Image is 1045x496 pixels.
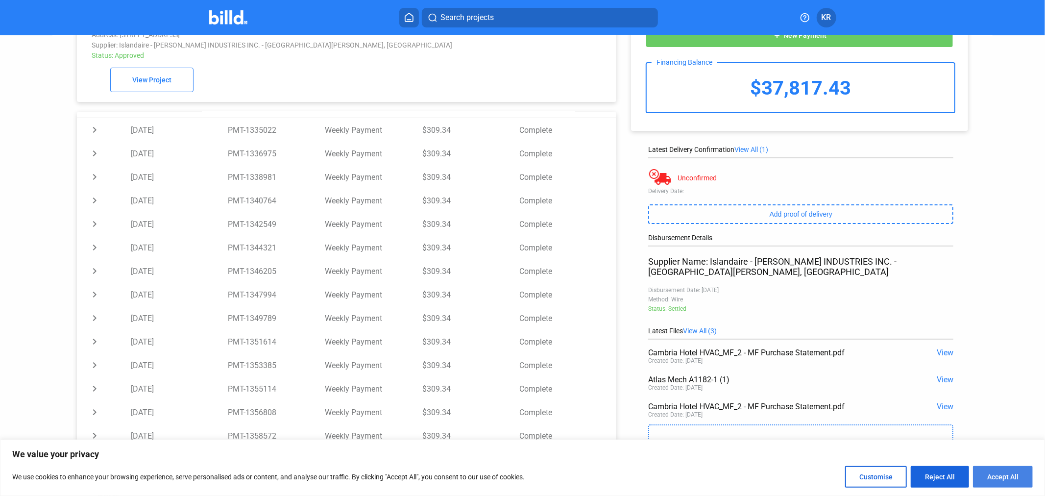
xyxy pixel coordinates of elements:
span: View Project [132,76,171,84]
td: $309.34 [422,142,519,165]
td: [DATE] [131,306,228,330]
td: Complete [519,353,616,377]
td: Weekly Payment [325,306,422,330]
td: Complete [519,142,616,165]
td: $309.34 [422,236,519,259]
td: [DATE] [131,330,228,353]
td: Complete [519,283,616,306]
div: Created Date: [DATE] [648,411,703,418]
button: Reject All [911,466,969,488]
td: $309.34 [422,189,519,212]
td: Weekly Payment [325,236,422,259]
div: Delivery Date: [648,188,953,195]
td: PMT-1353385 [228,353,325,377]
div: Created Date: [DATE] [648,357,703,364]
td: PMT-1347994 [228,283,325,306]
span: New Payment [783,32,826,40]
div: Disbursement Date: [DATE] [648,287,953,294]
td: Weekly Payment [325,330,422,353]
div: Latest Delivery Confirmation [648,146,953,153]
div: Atlas Mech A1182-1 (1) [648,375,892,384]
td: Complete [519,165,616,189]
span: KR [822,12,831,24]
button: Customise [845,466,907,488]
div: Unconfirmed [678,174,717,182]
td: PMT-1344321 [228,236,325,259]
td: Weekly Payment [325,283,422,306]
div: Status: Approved [92,51,500,59]
span: Search projects [440,12,494,24]
td: Weekly Payment [325,189,422,212]
td: Complete [519,424,616,447]
td: Complete [519,330,616,353]
div: Disbursement Details [648,234,953,242]
div: Created Date: [DATE] [648,384,703,391]
td: [DATE] [131,283,228,306]
div: Cambria Hotel HVAC_MF_2 - MF Purchase Statement.pdf [648,402,892,411]
td: PMT-1340764 [228,189,325,212]
td: Weekly Payment [325,377,422,400]
span: View All (1) [734,146,768,153]
td: PMT-1358572 [228,424,325,447]
td: PMT-1351614 [228,330,325,353]
td: Complete [519,377,616,400]
button: Accept All [973,466,1033,488]
td: [DATE] [131,142,228,165]
td: $309.34 [422,118,519,142]
div: Method: Wire [648,296,953,303]
td: PMT-1342549 [228,212,325,236]
td: Weekly Payment [325,165,422,189]
td: Weekly Payment [325,142,422,165]
td: $309.34 [422,424,519,447]
td: [DATE] [131,377,228,400]
td: PMT-1355114 [228,377,325,400]
td: $309.34 [422,259,519,283]
td: [DATE] [131,353,228,377]
td: $309.34 [422,330,519,353]
td: Weekly Payment [325,259,422,283]
td: [DATE] [131,118,228,142]
td: $309.34 [422,283,519,306]
td: Complete [519,118,616,142]
td: Weekly Payment [325,212,422,236]
div: Supplier: Islandaire - [PERSON_NAME] INDUSTRIES INC. - [GEOGRAPHIC_DATA][PERSON_NAME], [GEOGRAPHI... [92,41,500,49]
td: Complete [519,259,616,283]
span: View [937,375,953,384]
td: [DATE] [131,165,228,189]
td: Complete [519,189,616,212]
button: Add proof of delivery [648,204,953,224]
button: KR [817,8,836,27]
span: Add proof of delivery [770,210,832,218]
td: PMT-1346205 [228,259,325,283]
div: Latest Files [648,327,953,335]
td: [DATE] [131,189,228,212]
td: Weekly Payment [325,400,422,424]
td: $309.34 [422,400,519,424]
td: $309.34 [422,165,519,189]
div: Supplier Name: Islandaire - [PERSON_NAME] INDUSTRIES INC. - [GEOGRAPHIC_DATA][PERSON_NAME], [GEOG... [648,256,953,277]
td: PMT-1349789 [228,306,325,330]
td: $309.34 [422,306,519,330]
td: Complete [519,306,616,330]
button: Search projects [422,8,658,27]
td: PMT-1338981 [228,165,325,189]
div: Status: Settled [648,305,953,312]
td: Complete [519,400,616,424]
td: [DATE] [131,259,228,283]
p: We use cookies to enhance your browsing experience, serve personalised ads or content, and analys... [12,471,525,483]
div: Financing Balance [652,58,717,66]
button: New Payment [646,23,953,48]
span: View All (3) [683,327,717,335]
td: Weekly Payment [325,353,422,377]
span: View [937,402,953,411]
mat-icon: add [773,32,781,40]
td: PMT-1356808 [228,400,325,424]
td: $309.34 [422,377,519,400]
td: [DATE] [131,400,228,424]
td: PMT-1335022 [228,118,325,142]
td: Weekly Payment [325,118,422,142]
img: Billd Company Logo [209,10,248,25]
td: $309.34 [422,212,519,236]
td: Complete [519,236,616,259]
td: Complete [519,212,616,236]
